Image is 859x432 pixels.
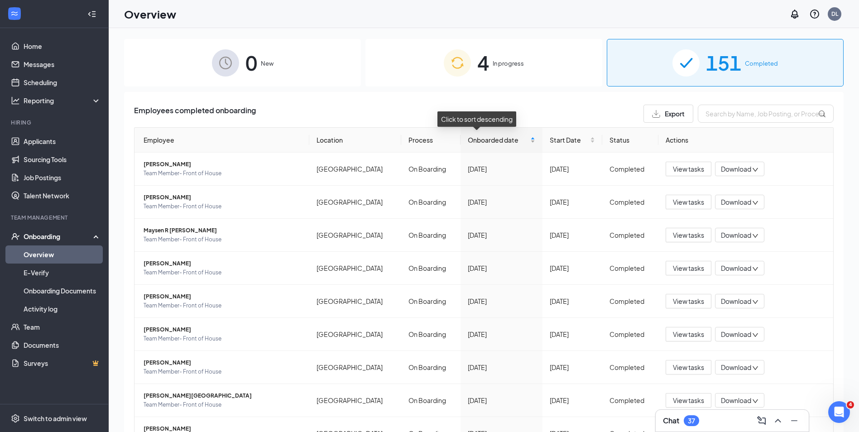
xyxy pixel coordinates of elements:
a: E-Verify [24,264,101,282]
span: [PERSON_NAME] [144,193,302,202]
span: Start Date [550,135,588,145]
span: Download [721,230,751,240]
svg: Analysis [11,96,20,105]
button: ChevronUp [771,413,785,428]
td: On Boarding [401,252,461,285]
button: View tasks [666,393,711,408]
td: On Boarding [401,219,461,252]
span: New [261,59,274,68]
div: [DATE] [550,263,595,273]
th: Start Date [542,128,602,153]
div: Completed [609,296,651,306]
div: [DATE] [468,164,535,174]
span: Team Member- Front of House [144,334,302,343]
button: View tasks [666,360,711,374]
a: Talent Network [24,187,101,205]
a: Scheduling [24,73,101,91]
iframe: Intercom live chat [828,401,850,423]
a: Messages [24,55,101,73]
button: View tasks [666,294,711,308]
td: [GEOGRAPHIC_DATA] [309,219,401,252]
div: [DATE] [468,296,535,306]
a: Job Postings [24,168,101,187]
span: Team Member- Front of House [144,301,302,310]
svg: Collapse [87,10,96,19]
div: [DATE] [550,296,595,306]
div: Onboarding [24,232,93,241]
td: [GEOGRAPHIC_DATA] [309,153,401,186]
span: down [752,167,758,173]
h3: Chat [663,416,679,426]
h1: Overview [124,6,176,22]
span: down [752,299,758,305]
button: View tasks [666,162,711,176]
span: Team Member- Front of House [144,235,302,244]
a: SurveysCrown [24,354,101,372]
span: down [752,332,758,338]
div: Completed [609,362,651,372]
span: Maysen R [PERSON_NAME] [144,226,302,235]
a: Team [24,318,101,336]
svg: ChevronUp [773,415,783,426]
th: Process [401,128,461,153]
span: [PERSON_NAME] [144,259,302,268]
td: On Boarding [401,186,461,219]
td: On Boarding [401,384,461,417]
span: [PERSON_NAME] [144,358,302,367]
span: Team Member- Front of House [144,367,302,376]
div: Reporting [24,96,101,105]
span: Download [721,330,751,339]
span: In progress [493,59,524,68]
span: 4 [477,47,489,78]
span: 151 [706,47,741,78]
svg: Settings [11,414,20,423]
button: Minimize [787,413,801,428]
span: Onboarded date [468,135,528,145]
svg: WorkstreamLogo [10,9,19,18]
a: Sourcing Tools [24,150,101,168]
span: Completed [745,59,778,68]
button: Export [643,105,693,123]
span: Download [721,396,751,405]
div: [DATE] [550,230,595,240]
div: [DATE] [468,329,535,339]
span: View tasks [673,197,704,207]
button: View tasks [666,228,711,242]
th: Actions [658,128,833,153]
div: [DATE] [550,395,595,405]
span: View tasks [673,164,704,174]
div: Completed [609,164,651,174]
td: On Boarding [401,285,461,318]
div: Team Management [11,214,99,221]
td: [GEOGRAPHIC_DATA] [309,351,401,384]
span: [PERSON_NAME] [144,160,302,169]
div: [DATE] [468,197,535,207]
span: View tasks [673,395,704,405]
span: 4 [847,401,854,408]
span: Download [721,264,751,273]
span: Team Member- Front of House [144,400,302,409]
td: On Boarding [401,351,461,384]
span: View tasks [673,329,704,339]
span: Download [721,363,751,372]
div: Completed [609,230,651,240]
span: Team Member- Front of House [144,268,302,277]
span: down [752,233,758,239]
span: View tasks [673,263,704,273]
span: Team Member- Front of House [144,202,302,211]
span: Download [721,164,751,174]
th: Location [309,128,401,153]
th: Employee [134,128,309,153]
svg: QuestionInfo [809,9,820,19]
button: View tasks [666,195,711,209]
span: Download [721,197,751,207]
div: [DATE] [468,230,535,240]
button: View tasks [666,327,711,341]
span: Export [665,110,685,117]
div: Hiring [11,119,99,126]
span: Team Member- Front of House [144,169,302,178]
span: down [752,266,758,272]
svg: ComposeMessage [756,415,767,426]
input: Search by Name, Job Posting, or Process [698,105,834,123]
span: Download [721,297,751,306]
